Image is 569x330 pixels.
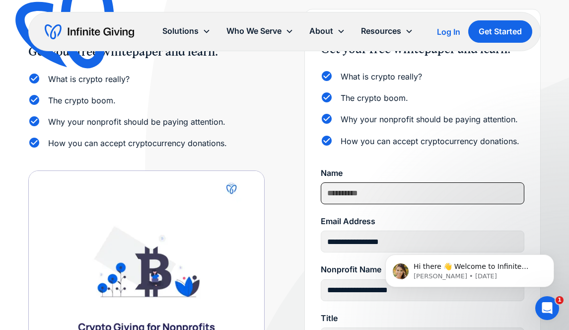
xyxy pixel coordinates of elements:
div: Who We Serve [226,24,282,38]
iframe: Intercom notifications message [370,234,569,303]
div: The crypto boom. [48,94,116,107]
div: Why your nonprofit should be paying attention. [48,115,225,129]
label: Nonprofit Name [321,264,524,275]
div: Resources [353,20,421,42]
div: Who We Serve [218,20,301,42]
label: Title [321,313,524,324]
a: home [45,24,134,40]
label: Name [321,168,524,178]
div: The crypto boom. [341,91,408,105]
div: How you can accept cryptocurrency donations. [48,137,227,150]
span: 1 [556,296,564,304]
iframe: Intercom live chat [535,296,559,320]
div: About [309,24,333,38]
a: Log In [437,26,460,38]
div: Log In [437,28,460,36]
div: Why your nonprofit should be paying attention. [341,113,518,126]
div: Resources [361,24,401,38]
div: What is crypto really? [341,70,422,83]
a: Get Started [468,20,532,43]
div: About [301,20,353,42]
div: Solutions [154,20,218,42]
div: How you can accept cryptocurrency donations. [341,135,519,148]
p: Get your free whitepaper and learn: [28,44,265,61]
div: Solutions [162,24,199,38]
label: Email Address [321,216,524,227]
